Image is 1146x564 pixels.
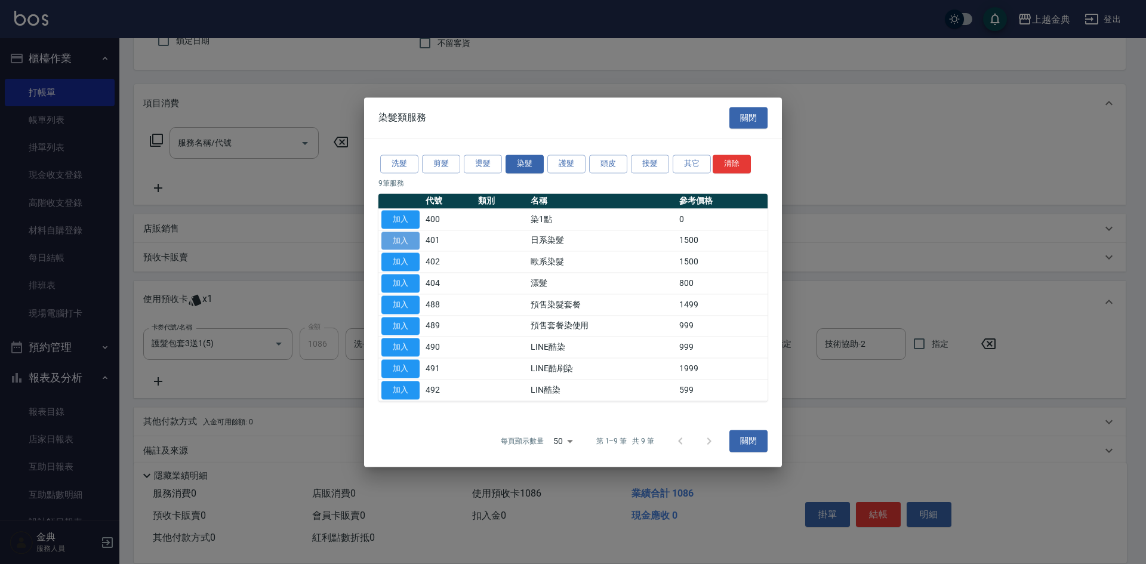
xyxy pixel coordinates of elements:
td: 491 [423,358,475,380]
button: 加入 [381,359,420,378]
td: 999 [676,315,768,337]
button: 洗髮 [380,155,418,173]
td: 1500 [676,251,768,273]
button: 加入 [381,338,420,357]
td: 492 [423,380,475,401]
button: 燙髮 [464,155,502,173]
td: 0 [676,209,768,230]
button: 加入 [381,232,420,250]
button: 護髮 [547,155,586,173]
td: 漂髮 [528,273,677,294]
button: 接髮 [631,155,669,173]
td: 1999 [676,358,768,380]
button: 剪髮 [422,155,460,173]
button: 清除 [713,155,751,173]
th: 參考價格 [676,193,768,209]
td: 歐系染髮 [528,251,677,273]
p: 9 筆服務 [378,178,768,189]
td: 599 [676,380,768,401]
button: 其它 [673,155,711,173]
td: LINE酷刷染 [528,358,677,380]
div: 50 [549,425,577,457]
td: LIN酷染 [528,380,677,401]
button: 加入 [381,210,420,229]
p: 第 1–9 筆 共 9 筆 [596,436,654,446]
td: 401 [423,230,475,251]
td: 預售套餐染使用 [528,315,677,337]
button: 加入 [381,317,420,335]
td: 1500 [676,230,768,251]
td: 染1點 [528,209,677,230]
button: 加入 [381,295,420,314]
td: LINE酷染 [528,337,677,358]
td: 490 [423,337,475,358]
td: 1499 [676,294,768,316]
button: 加入 [381,381,420,399]
button: 頭皮 [589,155,627,173]
th: 代號 [423,193,475,209]
td: 999 [676,337,768,358]
p: 每頁顯示數量 [501,436,544,446]
td: 404 [423,273,475,294]
button: 加入 [381,274,420,292]
span: 染髮類服務 [378,112,426,124]
button: 關閉 [729,430,768,452]
button: 染髮 [506,155,544,173]
th: 類別 [475,193,528,209]
td: 402 [423,251,475,273]
button: 加入 [381,253,420,272]
button: 關閉 [729,107,768,129]
td: 日系染髮 [528,230,677,251]
td: 400 [423,209,475,230]
td: 488 [423,294,475,316]
td: 800 [676,273,768,294]
th: 名稱 [528,193,677,209]
td: 489 [423,315,475,337]
td: 預售染髮套餐 [528,294,677,316]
